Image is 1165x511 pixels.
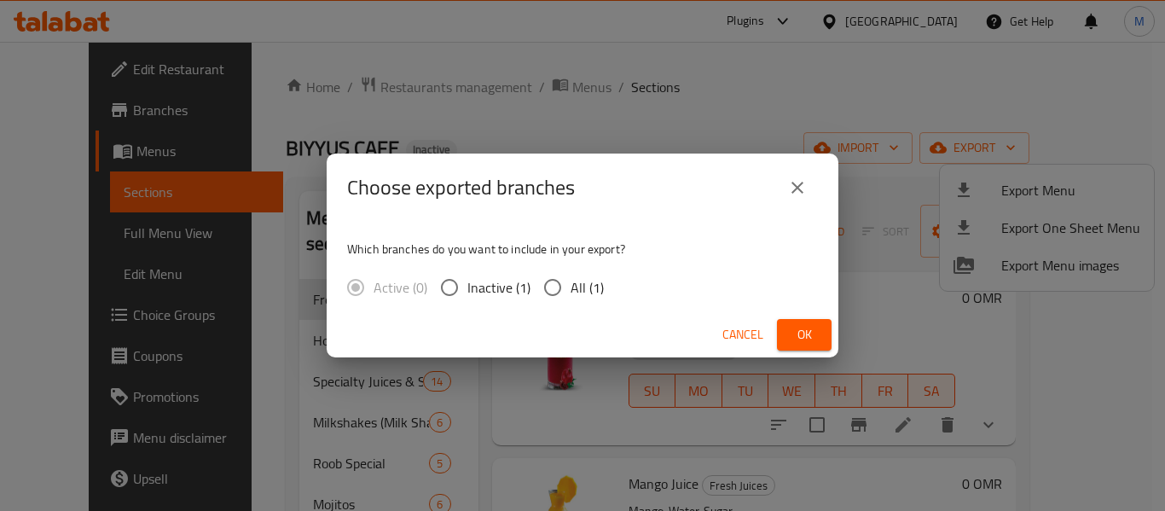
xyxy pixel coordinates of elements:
[347,241,818,258] p: Which branches do you want to include in your export?
[716,319,770,351] button: Cancel
[722,324,763,346] span: Cancel
[347,174,575,201] h2: Choose exported branches
[374,277,427,298] span: Active (0)
[791,324,818,346] span: Ok
[777,167,818,208] button: close
[571,277,604,298] span: All (1)
[467,277,530,298] span: Inactive (1)
[777,319,832,351] button: Ok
